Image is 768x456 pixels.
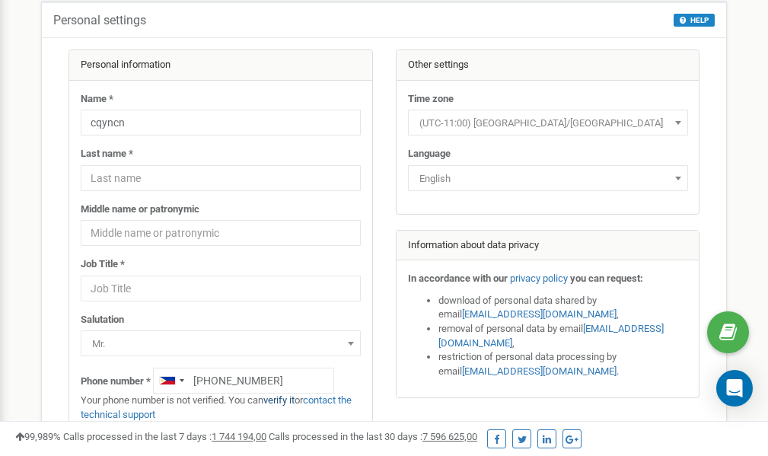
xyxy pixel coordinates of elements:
[570,273,643,284] strong: you can request:
[408,165,688,191] span: English
[212,431,266,442] u: 1 744 194,00
[438,350,688,378] li: restriction of personal data processing by email .
[462,365,617,377] a: [EMAIL_ADDRESS][DOMAIN_NAME]
[408,147,451,161] label: Language
[81,220,361,246] input: Middle name or patronymic
[15,431,61,442] span: 99,989%
[81,330,361,356] span: Mr.
[413,168,683,190] span: English
[81,394,352,420] a: contact the technical support
[413,113,683,134] span: (UTC-11:00) Pacific/Midway
[69,50,372,81] div: Personal information
[63,431,266,442] span: Calls processed in the last 7 days :
[81,92,113,107] label: Name *
[438,323,664,349] a: [EMAIL_ADDRESS][DOMAIN_NAME]
[397,231,699,261] div: Information about data privacy
[263,394,295,406] a: verify it
[408,110,688,136] span: (UTC-11:00) Pacific/Midway
[81,276,361,301] input: Job Title
[674,14,715,27] button: HELP
[438,322,688,350] li: removal of personal data by email ,
[81,375,151,389] label: Phone number *
[86,333,355,355] span: Mr.
[81,202,199,217] label: Middle name or patronymic
[153,368,334,394] input: +1-800-555-55-55
[408,273,508,284] strong: In accordance with our
[408,92,454,107] label: Time zone
[81,313,124,327] label: Salutation
[269,431,477,442] span: Calls processed in the last 30 days :
[438,294,688,322] li: download of personal data shared by email ,
[510,273,568,284] a: privacy policy
[462,308,617,320] a: [EMAIL_ADDRESS][DOMAIN_NAME]
[154,368,189,393] div: Telephone country code
[81,394,361,422] p: Your phone number is not verified. You can or
[422,431,477,442] u: 7 596 625,00
[716,370,753,407] div: Open Intercom Messenger
[81,257,125,272] label: Job Title *
[81,165,361,191] input: Last name
[53,14,146,27] h5: Personal settings
[397,50,699,81] div: Other settings
[81,110,361,136] input: Name
[81,147,133,161] label: Last name *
